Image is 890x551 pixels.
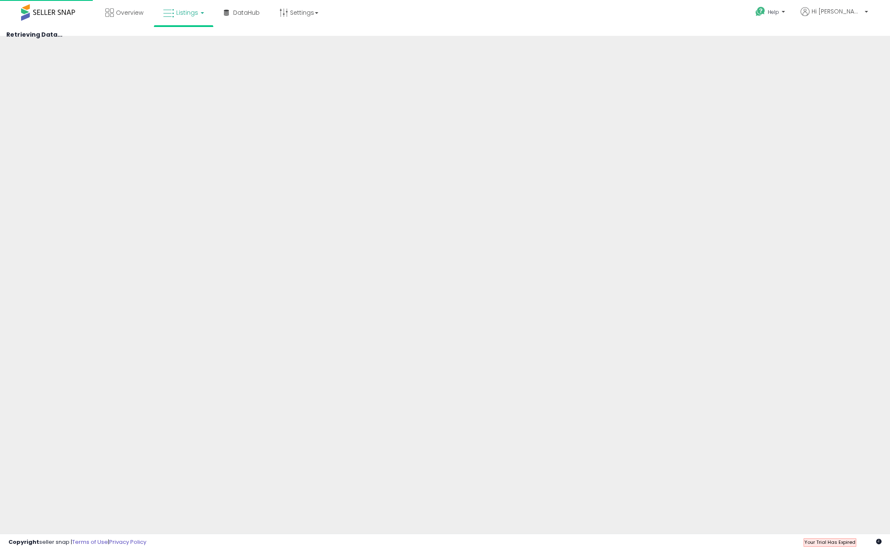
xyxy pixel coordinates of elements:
span: DataHub [233,8,260,17]
i: Get Help [755,6,766,17]
span: Overview [116,8,143,17]
span: Help [768,8,779,16]
a: Hi [PERSON_NAME] [801,7,868,26]
span: Hi [PERSON_NAME] [812,7,862,16]
h4: Retrieving Data... [6,32,884,38]
span: Listings [176,8,198,17]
